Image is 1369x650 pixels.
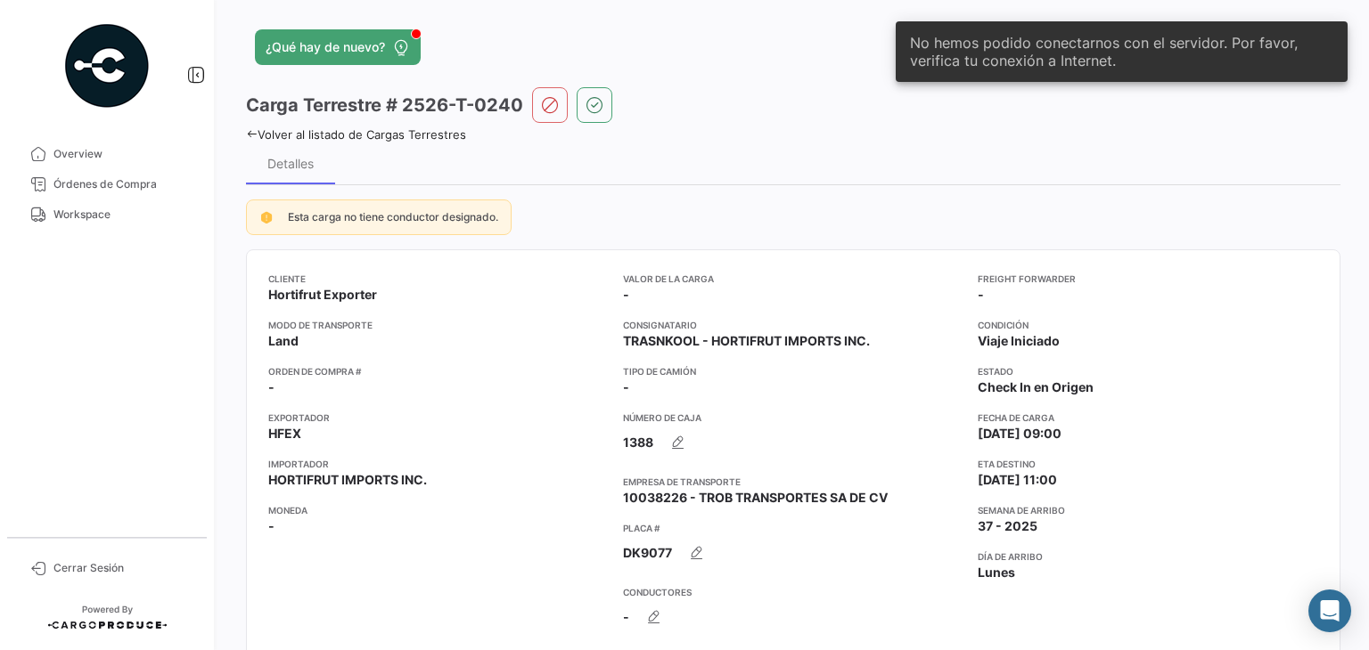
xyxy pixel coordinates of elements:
span: Lunes [978,564,1015,581]
app-card-info-title: Orden de Compra # [268,364,609,378]
span: HFEX [268,425,301,443]
a: Overview [14,139,200,169]
span: Cerrar Sesión [53,560,193,576]
span: [DATE] 11:00 [978,471,1057,489]
app-card-info-title: Valor de la Carga [623,272,963,286]
a: Volver al listado de Cargas Terrestres [246,127,466,142]
app-card-info-title: Placa # [623,521,963,535]
app-card-info-title: Cliente [268,272,609,286]
span: Órdenes de Compra [53,176,193,192]
app-card-info-title: Modo de Transporte [268,318,609,332]
app-card-info-title: ETA Destino [978,457,1318,471]
app-card-info-title: Importador [268,457,609,471]
span: 1388 [623,434,653,451]
button: ¿Qué hay de nuevo? [255,29,421,65]
span: DK9077 [623,544,672,562]
span: HORTIFRUT IMPORTS INC. [268,471,427,489]
app-card-info-title: Freight Forwarder [978,272,1318,286]
app-card-info-title: Consignatario [623,318,963,332]
span: - [268,378,275,396]
span: TRASNKOOL - HORTIFRUT IMPORTS INC. [623,332,870,350]
span: - [623,608,629,626]
span: [DATE] 09:00 [978,425,1062,443]
span: 37 - 2025 [978,517,1037,535]
div: Abrir Intercom Messenger [1308,589,1351,632]
app-card-info-title: Exportador [268,410,609,425]
span: Land [268,332,299,350]
a: Workspace [14,199,200,230]
span: - [268,517,275,535]
app-card-info-title: Condición [978,318,1318,332]
app-card-info-title: Estado [978,364,1318,378]
app-card-info-title: Día de Arribo [978,549,1318,564]
app-card-info-title: Número de Caja [623,410,963,425]
app-card-info-title: Fecha de carga [978,410,1318,425]
app-card-info-title: Moneda [268,503,609,517]
span: - [623,378,629,396]
span: Viaje Iniciado [978,332,1060,350]
span: 10038226 - TROB TRANSPORTES SA DE CV [623,489,888,507]
app-card-info-title: Tipo de Camión [623,364,963,378]
img: powered-by.png [62,21,152,110]
a: Órdenes de Compra [14,169,200,199]
span: - [623,286,629,304]
span: Overview [53,146,193,162]
app-card-info-title: Conductores [623,585,963,599]
span: No hemos podido conectarnos con el servidor. Por favor, verifica tu conexión a Internet. [910,34,1333,69]
span: Check In en Origen [978,378,1094,396]
span: ¿Qué hay de nuevo? [266,38,385,56]
h3: Carga Terrestre # 2526-T-0240 [246,93,523,118]
span: Esta carga no tiene conductor designado. [288,210,498,223]
app-card-info-title: Semana de Arribo [978,503,1318,517]
span: Hortifrut Exporter [268,286,377,304]
span: Workspace [53,207,193,223]
span: - [978,286,984,304]
div: Detalles [267,156,314,171]
app-card-info-title: Empresa de Transporte [623,475,963,489]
